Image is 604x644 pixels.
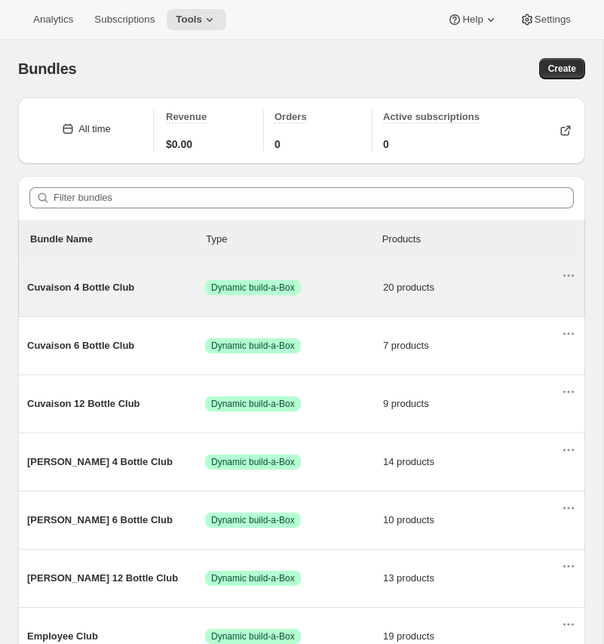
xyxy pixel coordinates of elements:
input: Filter bundles [54,187,574,208]
span: 0 [274,137,281,152]
span: 14 products [383,454,561,470]
button: Actions for Cuvaison 12 Bottle Club [558,381,579,402]
span: Dynamic build-a-Box [211,456,295,468]
button: Create [539,58,585,79]
span: [PERSON_NAME] 12 Bottle Club [27,571,205,586]
span: 10 products [383,513,561,528]
span: [PERSON_NAME] 6 Bottle Club [27,513,205,528]
button: Analytics [24,9,82,30]
span: Cuvaison 12 Bottle Club [27,396,205,411]
span: Analytics [33,14,73,26]
span: Dynamic build-a-Box [211,282,295,294]
span: Tools [176,14,202,26]
span: Employee Club [27,629,205,644]
span: 19 products [383,629,561,644]
span: 0 [383,137,389,152]
span: 9 products [383,396,561,411]
div: All time [78,122,111,137]
button: Actions for Cuvaison 4 Bottle Club [558,265,579,286]
button: Tools [167,9,226,30]
button: Actions for Brandlin 4 Bottle Club [558,439,579,461]
span: Dynamic build-a-Box [211,340,295,352]
span: Settings [535,14,571,26]
button: Actions for Brandlin 12 Bottle Club [558,556,579,577]
p: Bundle Name [30,232,206,247]
button: Subscriptions [85,9,164,30]
span: 7 products [383,338,561,353]
span: 13 products [383,571,561,586]
button: Actions for Employee Club [558,614,579,635]
span: [PERSON_NAME] 4 Bottle Club [27,454,205,470]
span: Active subscriptions [383,111,480,122]
span: Bundles [18,60,77,77]
button: Help [438,9,507,30]
span: Cuvaison 4 Bottle Club [27,280,205,295]
span: Dynamic build-a-Box [211,398,295,410]
span: Cuvaison 6 Bottle Club [27,338,205,353]
span: 20 products [383,280,561,295]
span: Dynamic build-a-Box [211,630,295,642]
button: Actions for Cuvaison 6 Bottle Club [558,323,579,344]
span: Dynamic build-a-Box [211,572,295,584]
button: Settings [510,9,580,30]
span: Revenue [166,111,207,122]
span: Create [548,63,576,75]
div: Type [206,232,382,247]
div: Products [382,232,558,247]
span: Subscriptions [94,14,155,26]
span: $0.00 [166,137,192,152]
span: Dynamic build-a-Box [211,514,295,526]
span: Orders [274,111,307,122]
button: Actions for Brandlin 6 Bottle Club [558,498,579,519]
span: Help [462,14,483,26]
